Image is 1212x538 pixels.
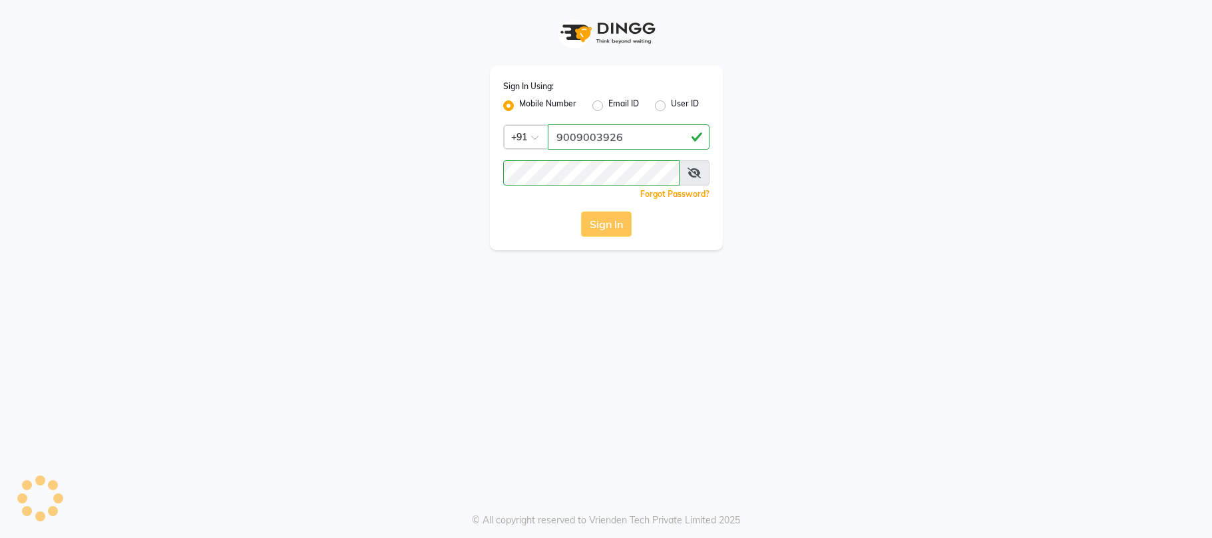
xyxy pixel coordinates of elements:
img: logo1.svg [553,13,660,53]
input: Username [503,160,680,186]
label: User ID [671,98,699,114]
input: Username [548,124,709,150]
label: Sign In Using: [503,80,554,92]
label: Mobile Number [519,98,576,114]
label: Email ID [608,98,639,114]
a: Forgot Password? [640,189,709,199]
